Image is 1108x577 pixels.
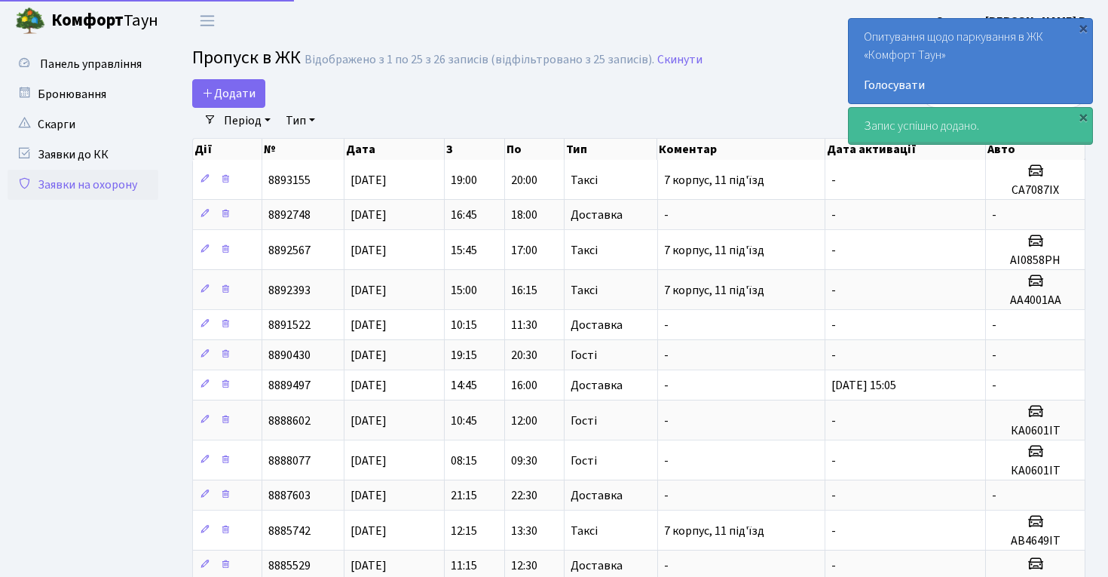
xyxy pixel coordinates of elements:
[657,53,702,67] a: Скинути
[218,108,277,134] a: Період
[571,525,598,537] span: Таксі
[511,523,537,539] span: 13:30
[571,560,623,572] span: Доставка
[8,140,158,170] a: Заявки до КК
[664,487,669,504] span: -
[664,413,669,429] span: -
[451,487,477,504] span: 21:15
[350,487,387,504] span: [DATE]
[350,282,387,299] span: [DATE]
[268,523,311,539] span: 8885742
[505,139,565,160] th: По
[451,453,477,469] span: 08:15
[992,293,1079,308] h5: АА4001АА
[992,183,1079,198] h5: СА7087ІХ
[571,244,598,256] span: Таксі
[992,317,996,333] span: -
[511,207,537,223] span: 18:00
[8,49,158,79] a: Панель управління
[40,56,142,72] span: Панель управління
[268,282,311,299] span: 8892393
[344,139,445,160] th: Дата
[825,139,986,160] th: Дата активації
[451,172,477,189] span: 19:00
[192,45,301,71] span: Пропуск в ЖК
[511,242,537,259] span: 17:00
[571,349,597,361] span: Гості
[849,108,1092,144] div: Запис успішно додано.
[565,139,658,160] th: Тип
[350,453,387,469] span: [DATE]
[986,139,1085,160] th: Авто
[831,172,836,189] span: -
[831,347,836,364] span: -
[511,282,537,299] span: 16:15
[571,209,623,221] span: Доставка
[831,487,836,504] span: -
[350,413,387,429] span: [DATE]
[831,453,836,469] span: -
[571,284,598,296] span: Таксі
[268,317,311,333] span: 8891522
[51,8,124,32] b: Комфорт
[664,242,764,259] span: 7 корпус, 11 під'їзд
[268,347,311,364] span: 8890430
[268,453,311,469] span: 8888077
[664,557,669,574] span: -
[280,108,321,134] a: Тип
[831,282,836,299] span: -
[664,523,764,539] span: 7 корпус, 11 під'їзд
[571,379,623,391] span: Доставка
[992,487,996,504] span: -
[15,6,45,36] img: logo.png
[451,347,477,364] span: 19:15
[664,453,669,469] span: -
[571,174,598,186] span: Таксі
[350,557,387,574] span: [DATE]
[268,413,311,429] span: 8888602
[451,207,477,223] span: 16:45
[262,139,344,160] th: №
[268,172,311,189] span: 8893155
[350,377,387,394] span: [DATE]
[664,347,669,364] span: -
[664,377,669,394] span: -
[350,317,387,333] span: [DATE]
[511,377,537,394] span: 16:00
[451,377,477,394] span: 14:45
[192,79,265,108] a: Додати
[8,109,158,140] a: Скарги
[8,170,158,200] a: Заявки на охорону
[451,557,477,574] span: 11:15
[451,242,477,259] span: 15:45
[864,76,1077,94] a: Голосувати
[831,207,836,223] span: -
[51,8,158,34] span: Таун
[571,455,597,467] span: Гості
[992,464,1079,478] h5: КА0601IT
[831,557,836,574] span: -
[350,207,387,223] span: [DATE]
[935,12,1090,30] a: Суєвова [PERSON_NAME] В.
[664,317,669,333] span: -
[350,172,387,189] span: [DATE]
[268,207,311,223] span: 8892748
[849,19,1092,103] div: Опитування щодо паркування в ЖК «Комфорт Таун»
[350,347,387,364] span: [DATE]
[992,377,996,394] span: -
[831,413,836,429] span: -
[451,523,477,539] span: 12:15
[8,79,158,109] a: Бронювання
[350,523,387,539] span: [DATE]
[992,207,996,223] span: -
[935,13,1090,29] b: Суєвова [PERSON_NAME] В.
[571,490,623,502] span: Доставка
[268,487,311,504] span: 8887603
[831,242,836,259] span: -
[193,139,262,160] th: Дії
[188,8,226,33] button: Переключити навігацію
[992,253,1079,268] h5: AI0858PH
[571,319,623,331] span: Доставка
[831,317,836,333] span: -
[511,413,537,429] span: 12:00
